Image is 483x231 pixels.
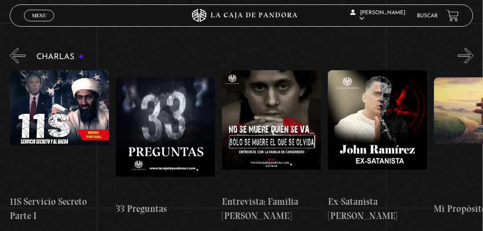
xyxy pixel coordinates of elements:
span: Menu [32,13,47,18]
button: Next [458,48,474,64]
h4: 11S Servicio Secreto Parte I [10,195,110,223]
a: Entrevista: Familia [PERSON_NAME] [222,70,321,223]
h4: 33 Preguntas [116,202,215,216]
h3: Charlas [36,53,84,61]
a: 11S Servicio Secreto Parte I [10,70,110,223]
h4: Ex-Satanista [PERSON_NAME] [328,195,428,223]
span: [PERSON_NAME] [350,10,405,21]
a: Buscar [417,13,438,19]
button: Previous [10,48,25,64]
a: Ex-Satanista [PERSON_NAME] [328,70,428,223]
a: 33 Preguntas [116,70,215,223]
a: View your shopping cart [447,10,459,22]
h4: Entrevista: Familia [PERSON_NAME] [222,195,321,223]
span: Cerrar [29,20,50,27]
